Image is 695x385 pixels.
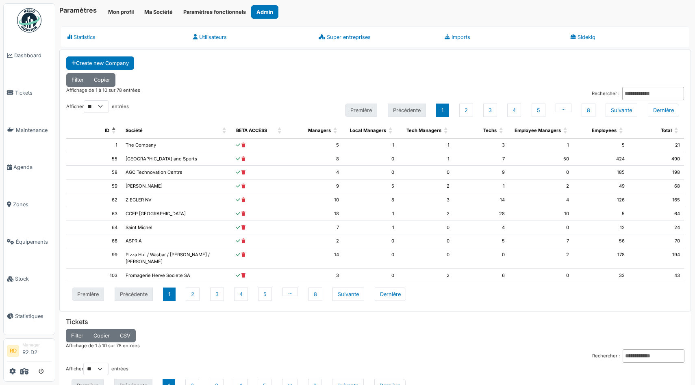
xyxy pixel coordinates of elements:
[592,128,617,133] span: translation missing: fr.user.employees
[4,111,55,149] a: Maintenance
[573,234,628,248] td: 56
[454,180,509,193] td: 1
[72,77,84,83] span: Filter
[398,269,454,283] td: 2
[333,123,338,138] span: Managers: Activate to sort
[7,345,19,357] li: RD
[122,221,232,235] td: Saint Michel
[573,138,628,152] td: 5
[15,89,52,97] span: Tickets
[61,26,187,48] a: Statistics
[13,163,52,171] span: Agenda
[14,52,52,59] span: Dashboard
[4,260,55,298] a: Stock
[629,234,684,248] td: 70
[93,333,110,339] span: Copier
[122,207,232,221] td: CCEP [GEOGRAPHIC_DATA]
[629,166,684,180] td: 198
[287,207,343,221] td: 18
[66,248,122,269] td: 99
[122,166,232,180] td: AGC Technovation Centre
[454,138,509,152] td: 3
[122,269,232,283] td: Fromagerie Herve Societe SA
[454,248,509,269] td: 0
[343,234,398,248] td: 0
[343,221,398,235] td: 1
[22,342,52,348] div: Manager
[4,149,55,186] a: Agenda
[122,152,232,166] td: [GEOGRAPHIC_DATA] and Sports
[258,288,272,301] button: 5
[308,288,322,301] button: 8
[88,329,115,342] button: Copier
[66,193,122,207] td: 62
[573,207,628,221] td: 5
[454,234,509,248] td: 5
[509,207,573,221] td: 10
[573,152,628,166] td: 424
[483,104,497,117] button: 3
[278,123,282,138] span: BETA ACCESS: Activate to sort
[398,138,454,152] td: 1
[282,288,298,296] button: …
[187,26,312,48] a: Utilisateurs
[234,288,248,301] button: 4
[556,104,571,112] button: …
[210,288,224,301] button: 3
[66,363,128,375] label: Afficher entrées
[389,123,393,138] span: Local Managers: Activate to sort
[126,128,143,133] span: Société
[66,180,122,193] td: 59
[186,288,200,301] button: 2
[122,193,232,207] td: ZIEGLER NV
[454,221,509,235] td: 4
[398,152,454,166] td: 1
[4,186,55,223] a: Zones
[66,342,684,349] div: Affichage de 1 à 10 sur 78 entrées
[66,269,122,283] td: 103
[629,152,684,166] td: 490
[661,128,672,133] span: Total
[398,166,454,180] td: 0
[509,138,573,152] td: 1
[287,138,343,152] td: 5
[629,138,684,152] td: 21
[236,128,267,133] span: BETA ACCESS
[66,318,684,326] h6: Tickets
[66,166,122,180] td: 58
[287,269,343,283] td: 3
[629,180,684,193] td: 68
[573,166,628,180] td: 185
[509,180,573,193] td: 2
[120,333,130,339] span: CSV
[66,100,129,113] label: Afficher entrées
[398,207,454,221] td: 2
[339,101,684,120] nav: pagination
[629,207,684,221] td: 64
[629,193,684,207] td: 165
[582,104,595,117] button: 8
[674,123,679,138] span: Total: Activate to sort
[112,123,117,138] span: ID: Activate to invert sorting
[592,90,619,97] label: Rechercher :
[287,221,343,235] td: 7
[573,248,628,269] td: 178
[287,193,343,207] td: 10
[66,207,122,221] td: 63
[406,128,441,133] span: translation missing: fr.user.tech_managers
[350,128,386,133] span: translation missing: fr.user.local_managers
[573,269,628,283] td: 32
[398,234,454,248] td: 0
[332,288,364,301] button: Next
[122,248,232,269] td: Pizza Hut / Wasbar / [PERSON_NAME] / [PERSON_NAME]
[66,221,122,235] td: 64
[444,123,449,138] span: Tech Managers: Activate to sort
[222,123,227,138] span: Société: Activate to sort
[592,353,620,359] label: Rechercher :
[16,238,52,246] span: Équipements
[139,5,178,19] a: Ma Société
[66,73,89,87] button: Filter
[251,5,278,19] button: Admin
[66,87,140,100] div: Affichage de 1 à 10 sur 78 entrées
[509,193,573,207] td: 4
